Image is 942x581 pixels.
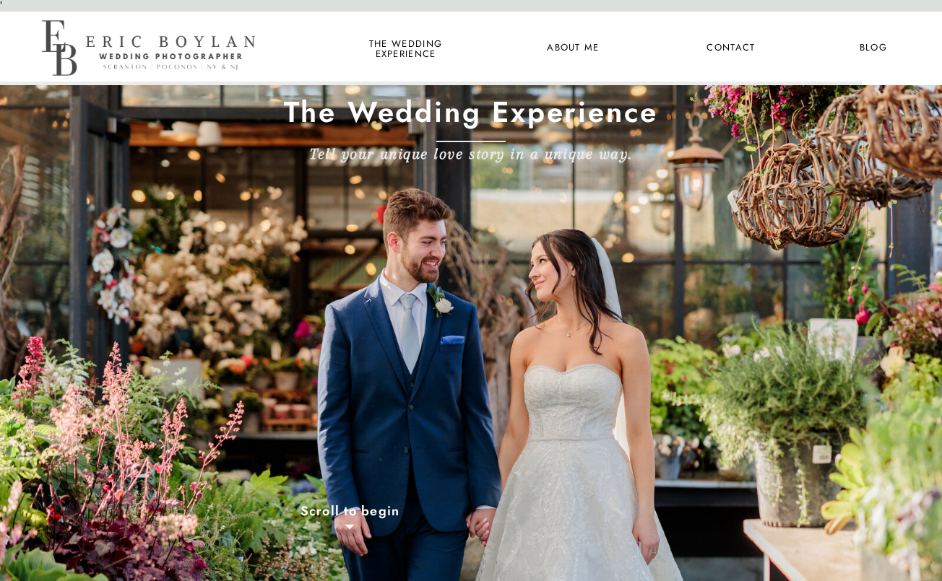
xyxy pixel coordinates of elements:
[847,39,900,58] a: Blog
[240,504,460,523] a: Scroll to begin
[538,39,608,58] a: About Me
[310,145,632,162] b: Tell your unique love story in a unique way.
[704,39,758,58] a: Contact
[214,95,728,137] h1: The Wedding Experience
[366,39,445,58] a: the wedding experience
